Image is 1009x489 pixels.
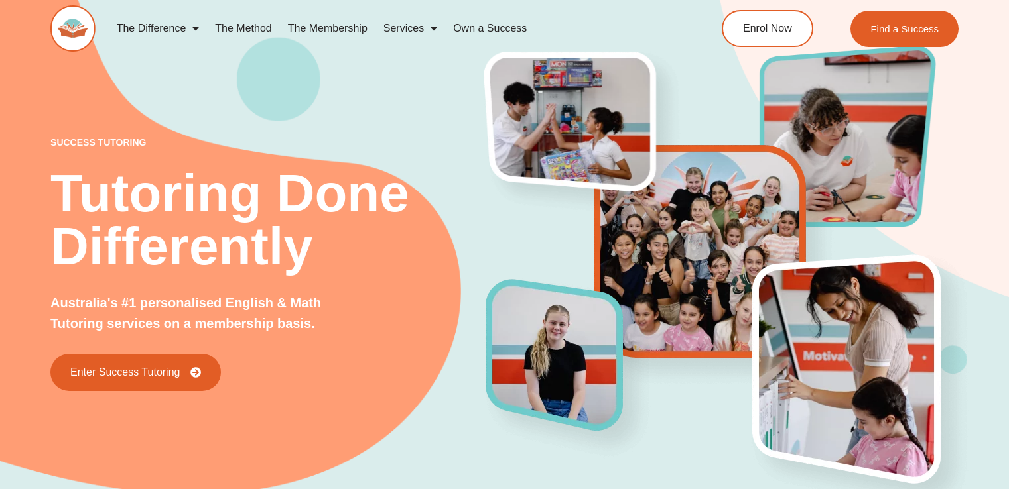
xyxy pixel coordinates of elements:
a: Find a Success [850,11,959,47]
a: Services [375,13,445,44]
a: Enter Success Tutoring [50,354,221,391]
span: Enrol Now [743,23,792,34]
a: The Method [207,13,279,44]
span: Find a Success [870,24,939,34]
nav: Menu [109,13,670,44]
h2: Tutoring Done Differently [50,167,486,273]
a: The Difference [109,13,208,44]
a: The Membership [280,13,375,44]
a: Enrol Now [722,10,813,47]
p: Australia's #1 personalised English & Math Tutoring services on a membership basis. [50,293,369,334]
p: success tutoring [50,138,486,147]
a: Own a Success [445,13,535,44]
span: Enter Success Tutoring [70,367,180,378]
